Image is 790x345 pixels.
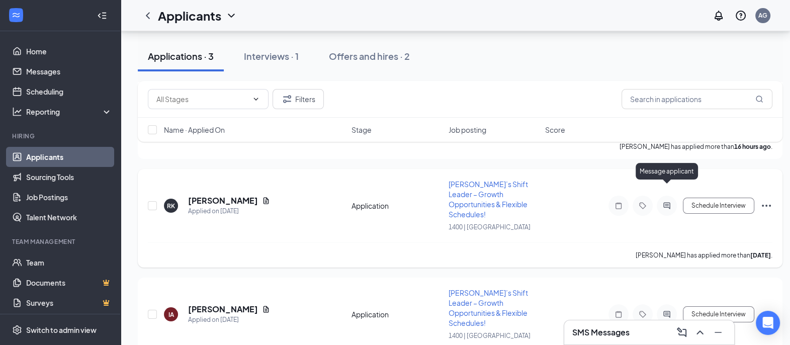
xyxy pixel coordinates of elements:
[661,202,673,210] svg: ActiveChat
[12,325,22,335] svg: Settings
[448,125,486,135] span: Job posting
[713,10,725,22] svg: Notifications
[158,7,221,24] h1: Applicants
[674,324,690,340] button: ComposeMessage
[188,304,258,315] h5: [PERSON_NAME]
[448,180,528,219] span: [PERSON_NAME]’s Shift Leader – Growth Opportunities & Flexible Schedules!
[142,10,154,22] svg: ChevronLeft
[694,326,706,338] svg: ChevronUp
[676,326,688,338] svg: ComposeMessage
[622,89,772,109] input: Search in applications
[26,273,112,293] a: DocumentsCrown
[281,93,293,105] svg: Filter
[710,324,726,340] button: Minimize
[735,10,747,22] svg: QuestionInfo
[262,197,270,205] svg: Document
[26,325,97,335] div: Switch to admin view
[637,202,649,210] svg: Tag
[758,11,767,20] div: AG
[636,163,698,180] div: Message applicant
[26,252,112,273] a: Team
[448,223,530,231] span: 1400 | [GEOGRAPHIC_DATA]
[12,107,22,117] svg: Analysis
[637,310,649,318] svg: Tag
[750,251,771,259] b: [DATE]
[188,195,258,206] h5: [PERSON_NAME]
[545,125,565,135] span: Score
[26,61,112,81] a: Messages
[12,237,110,246] div: Team Management
[612,202,625,210] svg: Note
[755,95,763,103] svg: MagnifyingGlass
[262,305,270,313] svg: Document
[26,147,112,167] a: Applicants
[352,201,443,211] div: Application
[244,50,299,62] div: Interviews · 1
[352,309,443,319] div: Application
[636,251,772,260] p: [PERSON_NAME] has applied more than .
[26,41,112,61] a: Home
[156,94,248,105] input: All Stages
[11,10,21,20] svg: WorkstreamLogo
[329,50,410,62] div: Offers and hires · 2
[352,125,372,135] span: Stage
[188,315,270,325] div: Applied on [DATE]
[712,326,724,338] svg: Minimize
[168,310,174,319] div: IA
[448,332,530,339] span: 1400 | [GEOGRAPHIC_DATA]
[167,202,175,210] div: RK
[756,311,780,335] div: Open Intercom Messenger
[26,187,112,207] a: Job Postings
[26,81,112,102] a: Scheduling
[97,11,107,21] svg: Collapse
[683,198,754,214] button: Schedule Interview
[26,207,112,227] a: Talent Network
[225,10,237,22] svg: ChevronDown
[252,95,260,103] svg: ChevronDown
[572,327,630,338] h3: SMS Messages
[683,306,754,322] button: Schedule Interview
[273,89,324,109] button: Filter Filters
[760,308,772,320] svg: Ellipses
[448,288,528,327] span: [PERSON_NAME]’s Shift Leader – Growth Opportunities & Flexible Schedules!
[26,293,112,313] a: SurveysCrown
[164,125,225,135] span: Name · Applied On
[26,107,113,117] div: Reporting
[661,310,673,318] svg: ActiveChat
[612,310,625,318] svg: Note
[12,132,110,140] div: Hiring
[760,200,772,212] svg: Ellipses
[692,324,708,340] button: ChevronUp
[148,50,214,62] div: Applications · 3
[26,167,112,187] a: Sourcing Tools
[188,206,270,216] div: Applied on [DATE]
